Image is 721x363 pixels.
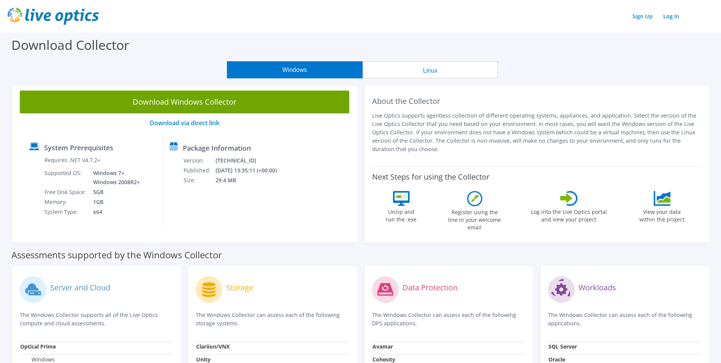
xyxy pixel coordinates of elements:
label: Workloads [578,284,616,291]
td: 1GB [87,197,141,207]
label: System Prerequisites [44,144,113,151]
label: Data Protection [402,284,458,291]
p: Live Optics supports agentless collection of different operating systems, appliances, and applica... [372,111,702,153]
strong: Unity [196,356,211,363]
label: Next Steps for using the Collector [372,172,490,181]
td: Memory: [44,197,87,207]
td: [DATE] 13:35:11 (+00:00) [215,166,287,175]
p: The Windows Collector supports all of the Live Optics compute and cloud assessments. [20,311,173,328]
label: Requires .NET V4.7.2+ [44,156,100,164]
strong: Oracle [548,356,565,363]
button: Windows [227,61,363,78]
label: Server and Cloud [50,284,110,291]
td: Supported OS: [44,168,87,187]
td: 29.4 MB [215,175,287,185]
td: x64 [87,207,141,217]
img: live_optics_svg.svg [8,8,99,25]
label: View your data within the project [635,206,689,223]
label: Unzip and run the .exe [384,206,419,223]
td: Version: [183,156,215,166]
td: Size: [183,175,215,185]
p: The Windows Collector can assess each of the following DPS applications. [372,311,525,328]
strong: Avamar [372,343,393,350]
label: Storage [226,284,253,291]
p: The Windows Collector can assess each of the following storage systems. [196,311,349,328]
label: Download Collector [11,36,129,54]
td: System Type: [44,207,87,217]
td: Published: [183,166,215,175]
button: Linux [363,61,498,78]
label: Assessments supported by the Windows Collector [11,251,222,259]
strong: Cohesity [372,356,395,363]
strong: Clariion/VNX [196,343,230,350]
strong: SQL Server [548,343,577,350]
td: Windows 7+ Windows 2008R2+ [87,168,141,187]
label: Package Information [183,144,251,152]
td: Free Disk Space: [44,187,87,197]
a: Log In [659,11,683,22]
label: Log into the Live Optics portal and view your project [531,206,607,223]
td: [TECHNICAL_ID] [215,156,287,166]
a: Sign Up [629,11,656,22]
label: Register using the line in your welcome email [446,206,503,231]
a: Download via direct link [150,119,219,127]
td: 5GB [87,187,141,197]
strong: Optical Prime [20,343,56,350]
h2: About the Collector [372,97,702,106]
p: The Windows Collector can assess each of the following applications. [548,311,701,328]
a: Download Windows Collector [20,91,349,113]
